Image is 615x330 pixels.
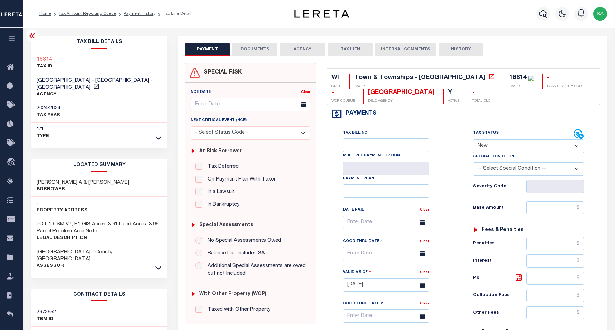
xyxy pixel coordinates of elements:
[354,75,486,81] div: Town & Townships - [GEOGRAPHIC_DATA]
[526,289,584,302] input: $
[343,269,371,275] label: Valid as Of
[473,154,514,160] label: Special Condition
[526,306,584,319] input: $
[473,241,526,246] h6: Penalties
[191,89,211,95] label: NCE Date
[37,179,129,186] h3: [PERSON_NAME] A & [PERSON_NAME]
[473,130,499,136] label: Tax Status
[509,84,534,89] p: TAX ID
[37,112,60,119] p: TAX YEAR
[204,306,271,314] label: Taxed with Other Property
[124,12,155,16] a: Payment History
[37,186,129,193] p: Borrower
[37,133,49,140] p: Type
[547,74,584,82] div: -
[473,293,526,298] h6: Collection Fees
[526,201,584,214] input: $
[204,201,240,209] label: In Bankruptcy
[331,99,355,104] p: WORK QUEUE
[200,69,242,76] h4: SPECIAL RISK
[343,153,400,159] label: Multiple Payment Option
[37,263,163,270] p: Assessor
[343,207,365,213] label: Date Paid
[37,126,49,133] h3: 1/1
[343,278,429,292] input: Enter Date
[31,289,168,301] h2: CONTRACT details
[199,222,253,228] h6: Special Assessments
[473,184,526,190] h6: Severity Code:
[439,43,483,56] button: HISTORY
[37,78,153,90] span: [GEOGRAPHIC_DATA] - [GEOGRAPHIC_DATA] - [GEOGRAPHIC_DATA]
[39,12,51,16] a: Home
[37,105,60,112] h3: 2024/2024
[482,227,523,233] h6: Fees & Penalties
[37,235,163,242] p: Legal Description
[420,302,429,305] a: Clear
[448,89,459,97] div: Y
[37,63,52,70] p: TAX ID
[204,163,239,171] label: Tax Deferred
[155,11,191,17] li: Tax Line Detail
[448,99,459,104] p: ACTIVE
[204,250,265,258] label: Balance Due includes SA
[343,176,374,182] label: Payment Plan
[199,291,266,297] h6: with Other Property (WOP)
[473,310,526,316] h6: Other Fees
[37,249,163,263] h3: [GEOGRAPHIC_DATA] - County - [GEOGRAPHIC_DATA]
[526,272,584,285] input: $
[368,99,435,104] p: DELQ AGENCY
[375,43,436,56] button: INTERNAL COMMENTS
[280,43,325,56] button: AGENCY
[294,10,349,18] img: logo-dark.svg
[547,84,584,89] p: LOAN SEVERITY CODE
[420,208,429,212] a: Clear
[37,207,88,214] p: Property Address
[528,76,534,81] img: check-icon-green.svg
[526,237,584,250] input: $
[185,43,230,56] button: PAYMENT
[31,36,168,49] h2: Tax Bill Details
[343,239,383,244] label: Good Thru Date 1
[354,84,496,89] p: TAX TYPE
[37,221,163,235] h3: LOT 1 CSM V7, P1 GIS Acres: 3.91 Deed Acres: 3.96 Parcel Problem Area Note:
[420,271,429,274] a: Clear
[204,262,306,278] label: Additional Special Assessments are owed but not Included
[343,309,429,323] input: Enter Date
[37,91,163,98] p: AGENCY
[328,43,373,56] button: TAX LIEN
[331,74,341,82] div: WI
[593,7,607,21] img: svg+xml;base64,PHN2ZyB4bWxucz0iaHR0cDovL3d3dy53My5vcmcvMjAwMC9zdmciIHBvaW50ZXItZXZlbnRzPSJub25lIi...
[473,273,526,283] h6: P&I
[343,216,429,229] input: Enter Date
[301,90,310,94] a: Clear
[59,12,116,16] a: Tax Amount Reporting Queue
[342,110,376,117] h4: Payments
[191,118,247,124] label: Next Critical Event (NCE)
[472,99,490,104] p: TOTAL DLQ
[343,247,429,260] input: Enter Date
[199,148,242,154] h6: At Risk Borrower
[526,254,584,268] input: $
[204,188,235,196] label: In a Lawsuit
[191,98,310,111] input: Enter Date
[37,200,88,207] h3: -
[472,89,490,97] div: -
[204,237,281,245] label: No Special Assessments Owed
[343,130,367,136] label: Tax Bill No
[7,158,18,167] i: travel_explore
[37,316,56,323] p: TBM ID
[509,75,527,81] div: 16814
[232,43,277,56] button: DOCUMENTS
[37,56,52,63] a: 16814
[343,301,383,307] label: Good Thru Date 2
[473,258,526,264] h6: Interest
[473,205,526,211] h6: Base Amount
[37,309,56,316] h3: 2972952
[368,89,435,97] div: [GEOGRAPHIC_DATA]
[420,240,429,243] a: Clear
[331,84,341,89] p: STATE
[331,89,355,97] div: -
[31,159,168,172] h2: LOCATED SUMMARY
[204,176,276,184] label: On Payment Plan With Taxer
